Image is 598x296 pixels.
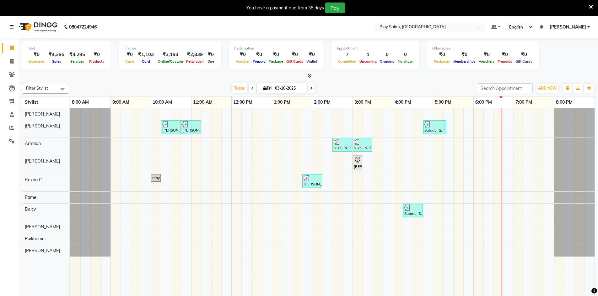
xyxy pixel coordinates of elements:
div: [PERSON_NAME], TK03, 03:00 PM-03:15 PM, Women Hair cut - Hair cut Head stylist [353,156,362,169]
input: 2025-10-03 [273,84,304,93]
div: ₹0 [496,51,514,58]
div: ₹0 [452,51,477,58]
span: [PERSON_NAME] [25,123,60,129]
div: Nikhil N, TK05, 03:00 PM-03:30 PM, Men Styling - [PERSON_NAME] Shaping [353,139,372,151]
div: Total [27,46,106,51]
span: Pamei [25,195,37,200]
div: ₹4,295 [46,51,67,58]
span: No show [396,59,414,64]
div: ₹3,193 [156,51,185,58]
span: Due [206,59,216,64]
span: Fri [262,86,273,91]
span: [PERSON_NAME] [25,248,60,253]
div: Nikhil N, TK05, 02:30 PM-03:00 PM, Men Hair Cut - Hair Cut Sr Stylist [333,139,352,151]
span: Gift Cards [285,59,305,64]
img: logo [16,18,59,36]
div: You have a payment due from 38 days [246,5,324,11]
span: Puikhamei [25,236,46,241]
span: Stylist [25,99,38,105]
a: 10:00 AM [151,98,174,107]
div: ₹0 [267,51,285,58]
div: Play ETV, TK01, 10:00 AM-10:15 AM, Luxury Hands & Feet - Advanced Pedicure - Pedicure [152,175,160,181]
div: ₹1,103 [136,51,156,58]
div: ₹0 [477,51,496,58]
span: [PERSON_NAME] [25,111,60,117]
div: Finance [124,46,216,51]
span: Memberships [452,59,477,64]
span: Completed [337,59,358,64]
a: 11:00 AM [191,98,214,107]
span: Boicy [25,206,36,212]
span: Petty cash [185,59,205,64]
div: ₹0 [88,51,106,58]
a: 9:00 AM [111,98,131,107]
input: Search Appointment [478,83,533,93]
span: Armaan [25,141,41,146]
button: Pay [325,3,345,13]
a: 3:00 PM [353,98,373,107]
div: 1 [358,51,378,58]
div: 0 [378,51,396,58]
div: Appointment [337,46,414,51]
span: ADD NEW [538,86,557,91]
span: [PERSON_NAME] [25,158,60,164]
div: ₹2,839 [185,51,205,58]
a: 7:00 PM [514,98,534,107]
span: Card [140,59,152,64]
div: ₹0 [251,51,267,58]
a: 8:00 AM [70,98,90,107]
span: Voucher [234,59,251,64]
div: [PERSON_NAME], TK02, 10:15 AM-10:45 AM, Men Hair Cut - Hair Cut Sr Stylist [162,121,180,133]
b: 08047224946 [69,18,97,36]
div: ₹4,295 [67,51,88,58]
div: ₹0 [285,51,305,58]
a: 8:00 PM [554,98,574,107]
span: Products [88,59,106,64]
span: Ongoing [378,59,396,64]
div: ₹0 [305,51,319,58]
div: ₹0 [514,51,534,58]
div: Satadur S, TK06, 04:15 PM-04:45 PM, Beauty Essentials - Upper Lip Threading - Threading [404,205,422,216]
span: Prepaid [251,59,267,64]
div: ₹0 [432,51,452,58]
div: 0 [396,51,414,58]
span: Online/Custom [156,59,185,64]
span: Today [232,83,247,93]
a: 12:00 PM [232,98,254,107]
button: ADD NEW [536,84,558,93]
span: Filter Stylist [26,86,48,91]
a: 4:00 PM [393,98,413,107]
div: ₹0 [124,51,136,58]
div: ₹0 [234,51,251,58]
div: Satadur S, TK06, 04:45 PM-05:20 PM, Hair Care - Hydrarevíve Booster Bliss Ritual 35 Min Medium [424,121,445,133]
span: [PERSON_NAME] [25,224,60,230]
a: 5:00 PM [433,98,453,107]
span: Sales [51,59,63,64]
span: Packages [432,59,452,64]
span: Cash [124,59,136,64]
span: Rekha C [25,177,42,183]
span: Gift Cards [514,59,534,64]
a: 2:00 PM [312,98,332,107]
a: 1:00 PM [272,98,292,107]
div: [PERSON_NAME], TK02, 10:45 AM-11:15 AM, Men Styling - [PERSON_NAME] Shaping [182,121,200,133]
span: Package [267,59,285,64]
span: Prepaids [496,59,514,64]
div: Other sales [432,46,534,51]
div: ₹0 [205,51,216,58]
div: ₹0 [27,51,46,58]
span: Vouchers [477,59,496,64]
span: Services [69,59,86,64]
span: Expenses [27,59,46,64]
div: 7 [337,51,358,58]
div: Redemption [234,46,319,51]
div: [PERSON_NAME] S, TK04, 01:45 PM-02:15 PM, Beauty Essentials - Eyebrows Threading - Threading [303,175,321,187]
span: [PERSON_NAME] [550,24,586,30]
span: Wallet [305,59,319,64]
a: 6:00 PM [474,98,493,107]
span: Upcoming [358,59,378,64]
